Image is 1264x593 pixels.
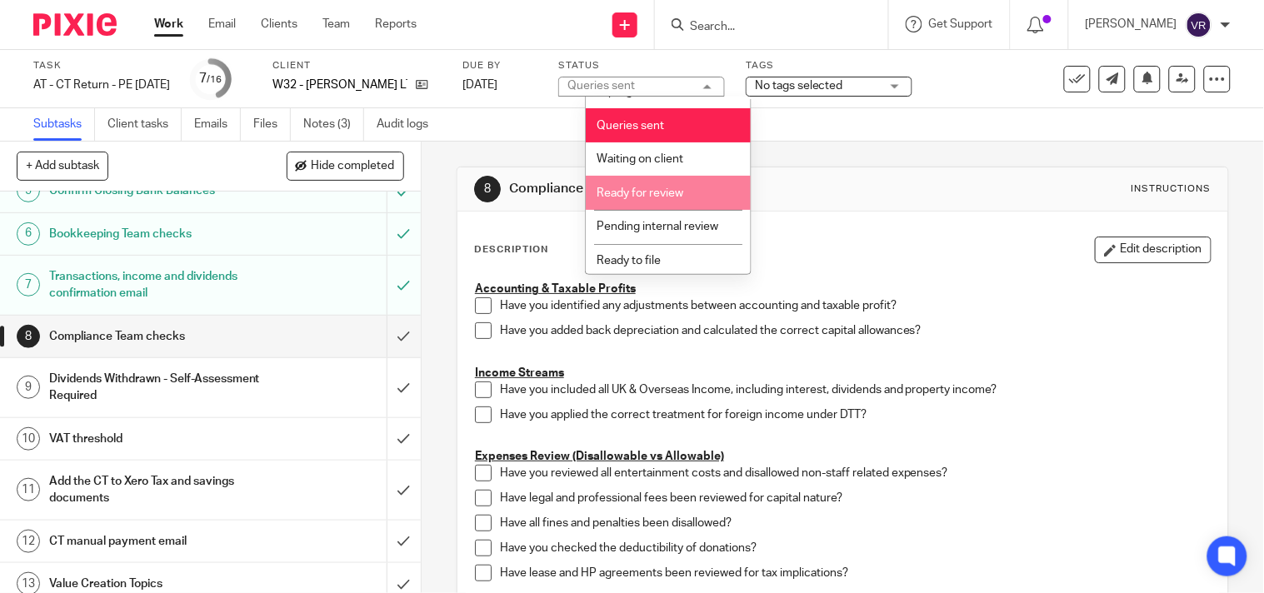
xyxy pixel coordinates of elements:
[500,381,1211,398] p: Have you included all UK & Overseas Income, including interest, dividends and property income?
[17,427,40,451] div: 10
[1086,16,1177,32] p: [PERSON_NAME]
[558,59,725,72] label: Status
[500,322,1211,339] p: Have you added back depreciation and calculated the correct capital allowances?
[33,108,95,141] a: Subtasks
[597,120,664,132] span: Queries sent
[312,160,395,173] span: Hide completed
[194,108,241,141] a: Emails
[107,108,182,141] a: Client tasks
[49,178,263,203] h1: Confirm Closing Bank Balances
[500,565,1211,581] p: Have lease and HP agreements been reviewed for tax implications?
[474,243,548,257] p: Description
[287,152,404,180] button: Hide completed
[462,79,497,91] span: [DATE]
[377,108,441,141] a: Audit logs
[303,108,364,141] a: Notes (3)
[17,478,40,501] div: 11
[272,59,442,72] label: Client
[375,16,417,32] a: Reports
[597,255,661,267] span: Ready to file
[567,80,635,92] div: Queries sent
[500,406,1211,423] p: Have you applied the correct treatment for foreign income under DTT?
[500,515,1211,531] p: Have all fines and penalties been disallowed?
[17,530,40,553] div: 12
[49,366,263,409] h1: Dividends Withdrawn - Self-Assessment Required
[475,283,636,295] u: Accounting & Taxable Profits
[49,469,263,511] h1: Add the CT to Xero Tax and savings documents
[17,222,40,246] div: 6
[597,153,683,165] span: Waiting on client
[500,490,1211,506] p: Have legal and professional fees been reviewed for capital nature?
[462,59,537,72] label: Due by
[17,273,40,296] div: 7
[33,77,170,93] div: AT - CT Return - PE [DATE]
[208,16,236,32] a: Email
[17,152,108,180] button: + Add subtask
[17,376,40,399] div: 9
[49,222,263,247] h1: Bookkeeping Team checks
[272,77,407,93] p: W32 - [PERSON_NAME] LTD
[49,264,263,306] h1: Transactions, income and dividends confirmation email
[755,80,843,92] span: No tags selected
[17,179,40,202] div: 5
[500,297,1211,314] p: Have you identified any adjustments between accounting and taxable profit?
[474,176,501,202] div: 8
[261,16,297,32] a: Clients
[1095,237,1212,263] button: Edit description
[475,367,564,379] u: Income Streams
[154,16,183,32] a: Work
[475,451,724,462] u: Expenses Review (Disallowable vs Allowable)
[500,465,1211,481] p: Have you reviewed all entertainment costs and disallowed non-staff related expenses?
[253,108,291,141] a: Files
[49,529,263,554] h1: CT manual payment email
[200,69,222,88] div: 7
[1132,182,1212,196] div: Instructions
[1186,12,1212,38] img: svg%3E
[33,59,170,72] label: Task
[49,324,263,349] h1: Compliance Team checks
[597,221,718,232] span: Pending internal review
[597,187,683,199] span: Ready for review
[597,86,655,97] span: In progress
[33,77,170,93] div: AT - CT Return - PE 31-08-2025
[688,20,838,35] input: Search
[322,16,350,32] a: Team
[746,59,912,72] label: Tags
[17,325,40,348] div: 8
[207,75,222,84] small: /16
[33,13,117,36] img: Pixie
[929,18,993,30] span: Get Support
[509,180,878,197] h1: Compliance Team checks
[49,426,263,451] h1: VAT threshold
[500,540,1211,556] p: Have you checked the deductibility of donations?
